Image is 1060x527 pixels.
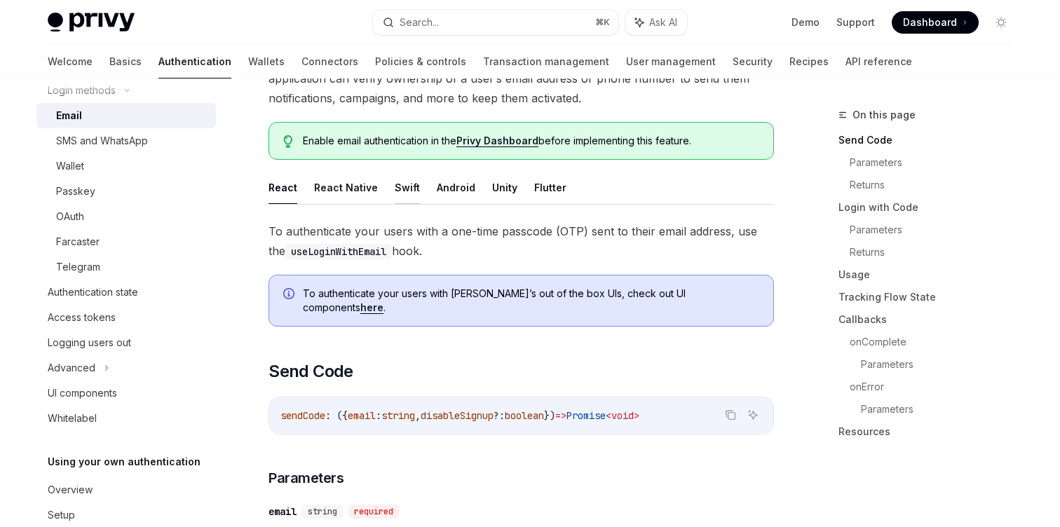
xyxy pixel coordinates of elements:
div: Email [56,107,82,124]
a: Login with Code [838,196,1024,219]
span: Dashboard [903,15,957,29]
div: UI components [48,385,117,402]
span: Ask AI [649,15,677,29]
button: Flutter [534,171,566,204]
a: Passkey [36,179,216,204]
svg: Info [283,288,297,302]
a: onError [850,376,1024,398]
img: light logo [48,13,135,32]
a: Demo [791,15,820,29]
span: disableSignup [421,409,494,422]
div: OAuth [56,208,84,225]
span: }) [544,409,555,422]
button: React Native [314,171,378,204]
a: UI components [36,381,216,406]
span: To authenticate your users with a one-time passcode (OTP) sent to their email address, use the hook. [269,221,774,261]
a: onComplete [850,331,1024,353]
a: Returns [850,241,1024,263]
span: string [381,409,415,422]
div: SMS and WhatsApp [56,132,148,149]
div: Authentication state [48,284,138,301]
div: Overview [48,481,93,498]
a: Dashboard [892,11,979,34]
a: Farcaster [36,229,216,254]
span: To authenticate your users with [PERSON_NAME]’s out of the box UIs, check out UI components . [303,287,759,315]
a: Send Code [838,129,1024,151]
a: Policies & controls [375,45,466,78]
span: boolean [505,409,544,422]
code: useLoginWithEmail [285,244,392,259]
a: Tracking Flow State [838,286,1024,308]
a: User management [626,45,716,78]
button: Search...⌘K [373,10,618,35]
a: Basics [109,45,142,78]
a: Parameters [850,219,1024,241]
a: Welcome [48,45,93,78]
a: Support [836,15,875,29]
a: Connectors [301,45,358,78]
a: Recipes [789,45,829,78]
span: : ({ [325,409,348,422]
div: Whitelabel [48,410,97,427]
a: Email [36,103,216,128]
span: Promise [566,409,606,422]
a: SMS and WhatsApp [36,128,216,153]
a: OAuth [36,204,216,229]
div: Advanced [48,360,95,376]
a: Returns [850,174,1024,196]
a: Access tokens [36,305,216,330]
div: email [269,505,297,519]
span: sendCode [280,409,325,422]
span: ⌘ K [595,17,610,28]
a: Authentication state [36,280,216,305]
button: Ask AI [744,406,762,424]
span: string [308,506,337,517]
a: Resources [838,420,1024,443]
a: Whitelabel [36,406,216,431]
a: Authentication [158,45,231,78]
span: Enable email authentication in the before implementing this feature. [303,134,759,148]
span: Parameters [269,468,344,488]
span: Send Code [269,360,353,383]
span: void [611,409,634,422]
a: Wallet [36,153,216,179]
a: Parameters [861,398,1024,420]
svg: Tip [283,135,293,148]
div: Search... [400,14,439,31]
div: Wallet [56,158,84,174]
button: Copy the contents from the code block [721,406,740,424]
div: Farcaster [56,233,100,250]
div: Telegram [56,259,100,275]
span: email [348,409,376,422]
a: Usage [838,263,1024,286]
div: Setup [48,507,75,523]
div: Logging users out [48,334,131,351]
div: Passkey [56,183,95,200]
div: Access tokens [48,309,116,326]
a: here [360,301,383,314]
a: Parameters [850,151,1024,174]
a: Callbacks [838,308,1024,331]
a: Logging users out [36,330,216,355]
a: Parameters [861,353,1024,376]
button: Unity [492,171,517,204]
button: React [269,171,297,204]
span: Privy enables users to login to your application with SMS or email. With Privy, your application ... [269,49,774,108]
a: Overview [36,477,216,502]
span: : [376,409,381,422]
span: => [555,409,566,422]
span: < [606,409,611,422]
span: On this page [852,107,916,123]
button: Swift [395,171,420,204]
span: , [415,409,421,422]
a: Transaction management [483,45,609,78]
a: Telegram [36,254,216,280]
span: ?: [494,409,505,422]
button: Android [437,171,475,204]
a: Privy Dashboard [456,135,538,147]
button: Toggle dark mode [990,11,1012,34]
span: > [634,409,639,422]
a: Security [733,45,773,78]
a: API reference [845,45,912,78]
h5: Using your own authentication [48,453,201,470]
